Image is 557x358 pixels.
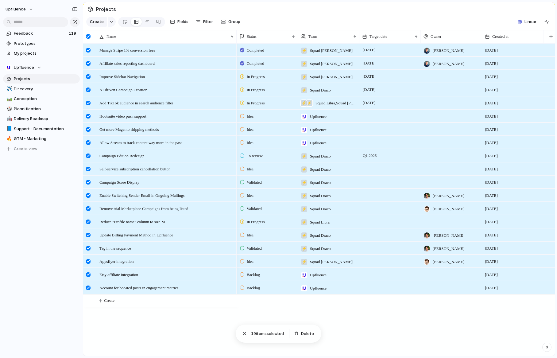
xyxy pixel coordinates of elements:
div: 📘 [6,125,11,132]
span: Backlog [247,285,260,291]
button: Delete [292,329,316,338]
span: Delete [301,331,314,337]
span: Improve Sidebar Navigation [99,73,145,80]
button: 🛤️ [6,96,12,102]
span: [DATE] [485,285,498,291]
button: 📘 [6,126,12,132]
span: Remove trial Marketplace Campaigns from being listed [99,205,188,212]
button: 🤖 [6,116,12,122]
a: My projects [3,49,80,58]
a: Feedback119 [3,29,80,38]
span: Hootsuite video push support [99,112,146,119]
span: Squad Draco [310,246,331,252]
span: My projects [14,50,78,56]
span: Squad Draco [310,206,331,212]
span: Target date [369,33,387,40]
span: [DATE] [485,113,498,119]
span: [DATE] [485,206,498,212]
span: In Progress [247,100,265,106]
span: Get more Magento shipping methods [99,126,159,133]
span: Upfluence [310,272,327,278]
a: 🛤️Conception [3,94,80,103]
span: Tag in the sequence [99,244,131,251]
span: Idea [247,113,253,119]
span: Filter [203,19,213,25]
a: ✈️Discovery [3,84,80,94]
span: [DATE] [485,87,498,93]
div: ⚡ [301,100,307,106]
span: Squad Draco [310,87,331,93]
span: Squad Draco [310,193,331,199]
span: [DATE] [485,219,498,225]
span: [PERSON_NAME] [433,193,464,199]
span: Allow Stream to track content way more in the past [99,139,182,146]
span: Squad [PERSON_NAME] [310,259,353,265]
span: [PERSON_NAME] [433,48,464,54]
span: Projects [14,76,78,82]
div: ⚡ [301,246,307,252]
span: Campaign Edition Redesign [99,152,145,159]
span: Squad [PERSON_NAME] [310,48,353,54]
a: 🤖Delivery Roadmap [3,114,80,123]
div: ⚡ [301,74,307,80]
span: Discovery [14,86,78,92]
button: Upfluence [3,4,37,14]
span: [PERSON_NAME] [433,259,464,265]
span: Reduce "Profile name" column to size M [99,218,165,225]
span: [DATE] [485,126,498,133]
button: Linear [515,17,539,26]
span: Fields [177,19,188,25]
span: Validated [247,206,262,212]
span: [DATE] [361,86,377,93]
span: [PERSON_NAME] [433,61,464,67]
button: 🎲 [6,106,12,112]
div: 🔥GTM - Marketing [3,134,80,143]
span: To review [247,153,263,159]
span: [DATE] [361,73,377,80]
span: [DATE] [485,193,498,199]
div: ⚡ [306,100,312,106]
button: Fields [168,17,191,27]
div: ⚡ [301,219,307,225]
span: Completed [247,47,264,53]
span: Campaign Score Display [99,178,139,185]
span: Squad Libra [310,219,330,225]
span: Squad Draco [310,166,331,173]
span: [DATE] [485,179,498,185]
span: Account for boosted posts in engagement metrics [99,284,178,291]
div: ⚡ [301,166,307,173]
span: Squad Draco [310,153,331,159]
a: 🎲Plannification [3,104,80,114]
a: Prototypes [3,39,80,48]
span: Manage Stripe 1% conversion fees [99,46,155,53]
span: [DATE] [485,153,498,159]
span: Idea [247,166,253,172]
button: ✈️ [6,86,12,92]
button: Filter [193,17,215,27]
button: 🔥 [6,136,12,142]
span: Upfluence [310,114,327,120]
span: Squad [PERSON_NAME] [310,74,353,80]
button: Create [86,17,107,27]
span: In Progress [247,74,265,80]
span: [DATE] [485,272,498,278]
button: Create view [3,144,80,154]
span: [DATE] [485,74,498,80]
div: 🔥 [6,135,11,142]
span: Plannification [14,106,78,112]
span: Etsy affiliate integration [99,271,138,278]
span: Enable Switching Sender Email in Ongoing Mailings [99,192,184,199]
div: ⚡ [301,193,307,199]
div: ⚡ [301,232,307,239]
span: Idea [247,140,253,146]
span: Status [247,33,257,40]
span: Appsflyer integration [99,258,134,265]
span: Update Billing Payment Method in Upfluence [99,231,173,238]
div: 🎲 [6,105,11,112]
span: Feedback [14,30,67,37]
span: Idea [247,232,253,238]
span: [PERSON_NAME] [433,246,464,252]
span: [DATE] [361,46,377,54]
